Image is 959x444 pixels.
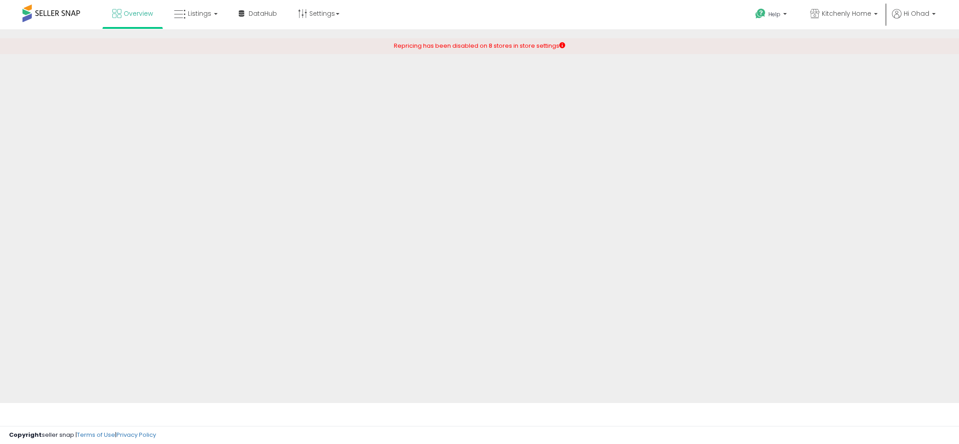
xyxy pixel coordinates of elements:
span: DataHub [249,9,277,18]
span: Listings [188,9,211,18]
a: Help [748,1,796,29]
i: Get Help [755,8,766,19]
span: Help [768,10,781,18]
span: Overview [124,9,153,18]
span: Kitchenly Home [822,9,871,18]
a: Hi Ohad [892,9,936,29]
span: Hi Ohad [904,9,929,18]
div: Repricing has been disabled on 8 stores in store settings [394,42,565,50]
